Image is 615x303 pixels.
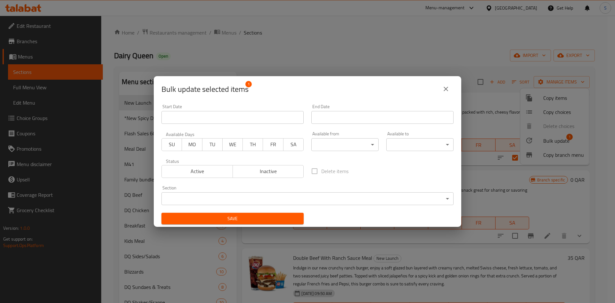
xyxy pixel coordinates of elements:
[202,138,223,151] button: TU
[263,138,283,151] button: FR
[321,167,348,175] span: Delete items
[161,138,182,151] button: SU
[283,138,304,151] button: SA
[242,138,263,151] button: TH
[225,140,240,149] span: WE
[164,167,230,176] span: Active
[235,167,301,176] span: Inactive
[438,81,454,97] button: close
[311,138,379,151] div: ​
[245,140,260,149] span: TH
[182,138,202,151] button: MO
[233,165,304,178] button: Inactive
[205,140,220,149] span: TU
[161,165,233,178] button: Active
[386,138,454,151] div: ​
[245,81,252,87] span: 1
[161,213,304,225] button: Save
[161,192,454,205] div: ​
[286,140,301,149] span: SA
[161,84,249,94] span: Selected items count
[164,140,179,149] span: SU
[266,140,281,149] span: FR
[184,140,200,149] span: MO
[167,215,299,223] span: Save
[222,138,243,151] button: WE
